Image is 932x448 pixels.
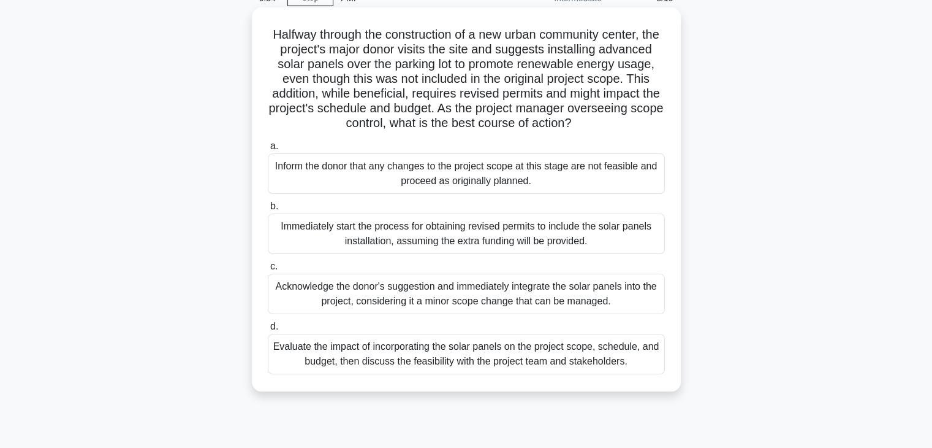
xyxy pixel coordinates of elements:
[270,261,278,271] span: c.
[268,153,665,194] div: Inform the donor that any changes to the project scope at this stage are not feasible and proceed...
[270,321,278,331] span: d.
[270,201,278,211] span: b.
[270,141,278,151] span: a.
[268,334,665,374] div: Evaluate the impact of incorporating the solar panels on the project scope, schedule, and budget,...
[268,214,665,254] div: Immediately start the process for obtaining revised permits to include the solar panels installat...
[267,27,666,131] h5: Halfway through the construction of a new urban community center, the project's major donor visit...
[268,274,665,314] div: Acknowledge the donor's suggestion and immediately integrate the solar panels into the project, c...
